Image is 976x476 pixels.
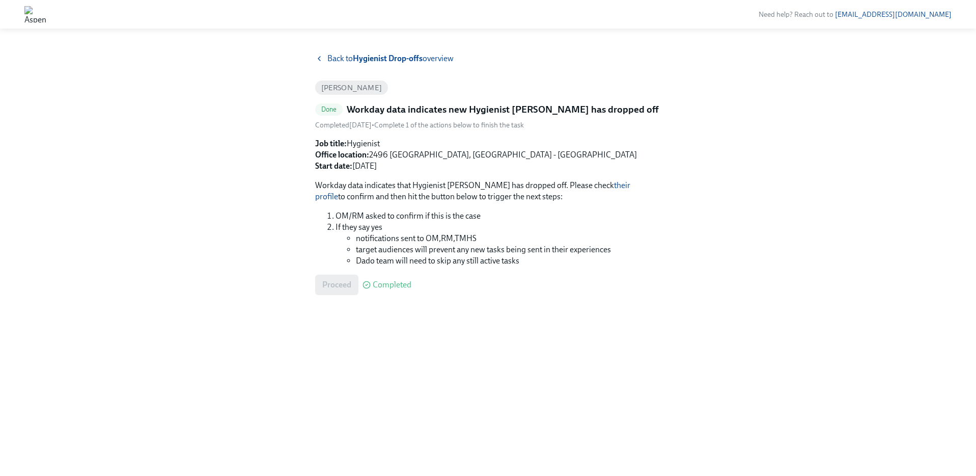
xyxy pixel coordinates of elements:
span: Done [315,105,343,113]
span: [PERSON_NAME] [315,84,388,92]
span: Completed [373,281,411,289]
li: If they say yes [336,222,661,267]
img: Aspen Dental [24,6,47,22]
strong: Hygienist Drop-offs [353,54,423,63]
li: target audiences will prevent any new tasks being sent in their experiences [356,244,661,255]
div: • Complete 1 of the actions below to finish the task [315,120,524,130]
a: their profile [315,180,630,201]
li: OM/RM asked to confirm if this is the case [336,210,661,222]
a: Back toHygienist Drop-offsoverview [315,53,661,64]
span: Back to overview [327,53,454,64]
li: Dado team will need to skip any still active tasks [356,255,661,267]
a: [EMAIL_ADDRESS][DOMAIN_NAME] [835,10,952,19]
p: Hygienist 2496 [GEOGRAPHIC_DATA], [GEOGRAPHIC_DATA] - [GEOGRAPHIC_DATA] [DATE] [315,138,661,172]
strong: Start date: [315,161,352,171]
span: Wednesday, October 8th 2025, 2:13 pm [315,121,372,129]
strong: Job title: [315,139,347,148]
p: Workday data indicates that Hygienist [PERSON_NAME] has dropped off. Please check to confirm and ... [315,180,661,202]
span: Need help? Reach out to [759,10,952,19]
strong: Office location: [315,150,369,160]
li: notifications sent to OM,RM,TMHS [356,233,661,244]
h5: Workday data indicates new Hygienist [PERSON_NAME] has dropped off [347,103,659,116]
